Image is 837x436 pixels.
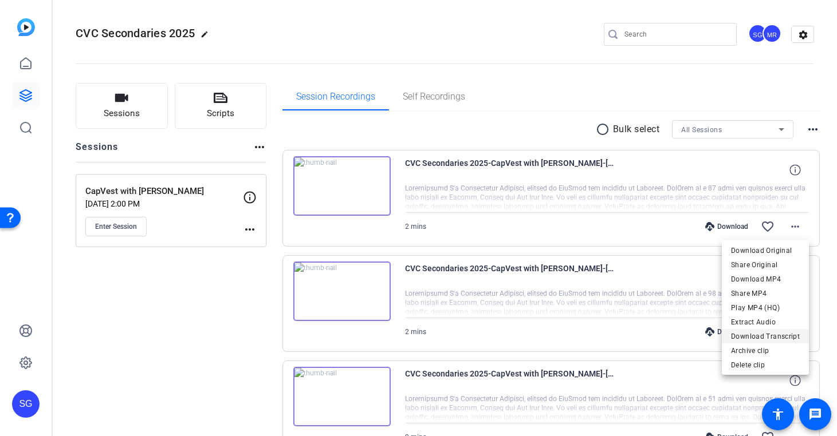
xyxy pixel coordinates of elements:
span: Extract Audio [731,315,800,329]
span: Share Original [731,258,800,272]
span: Download MP4 [731,272,800,286]
span: Download Transcript [731,330,800,343]
span: Share MP4 [731,287,800,300]
span: Archive clip [731,344,800,358]
span: Play MP4 (HQ) [731,301,800,315]
span: Delete clip [731,358,800,372]
span: Download Original [731,244,800,257]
